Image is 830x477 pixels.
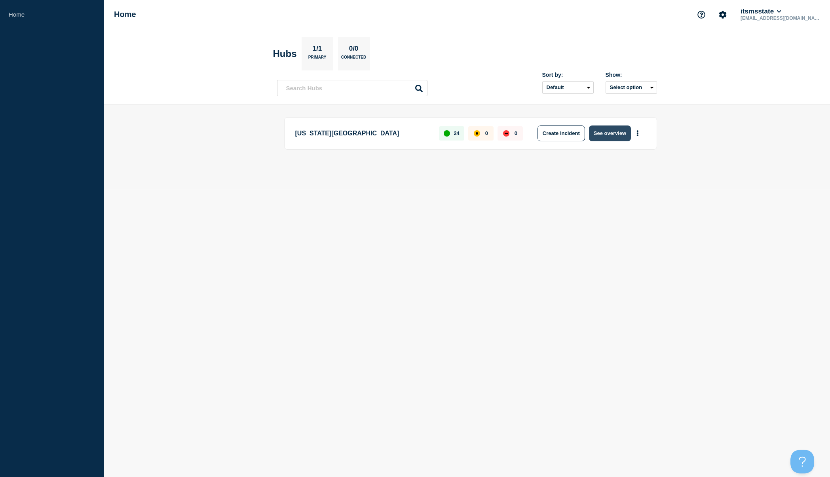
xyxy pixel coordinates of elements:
p: Primary [308,55,327,63]
h1: Home [114,10,136,19]
p: [EMAIL_ADDRESS][DOMAIN_NAME] [739,15,821,21]
button: More actions [632,126,643,141]
h2: Hubs [273,48,297,59]
div: Show: [606,72,657,78]
div: up [444,130,450,137]
p: 1/1 [310,45,325,55]
button: Select option [606,81,657,94]
p: 0 [485,130,488,136]
p: 0 [515,130,517,136]
button: Support [693,6,710,23]
input: Search Hubs [277,80,427,96]
button: Account settings [714,6,731,23]
button: See overview [589,125,631,141]
p: Connected [341,55,366,63]
p: 0/0 [346,45,361,55]
button: itsmsstate [739,8,783,15]
div: Sort by: [542,72,594,78]
button: Create incident [538,125,585,141]
iframe: Help Scout Beacon - Open [790,450,814,473]
select: Sort by [542,81,594,94]
p: 24 [454,130,459,136]
p: [US_STATE][GEOGRAPHIC_DATA] [295,125,430,141]
div: down [503,130,509,137]
div: affected [474,130,480,137]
